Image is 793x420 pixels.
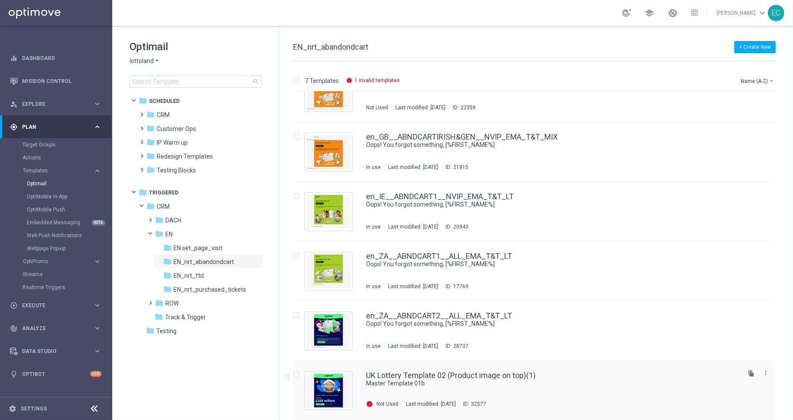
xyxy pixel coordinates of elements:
button: Mission Control [9,78,102,85]
i: info [366,400,373,407]
i: keyboard_arrow_right [93,100,101,108]
span: Testing Blocks [157,166,196,174]
a: Target Groups [22,141,90,148]
a: Settings [21,406,47,411]
a: Oops! You forgot something, [%FIRST_NAME%] [366,200,719,209]
div: Press SPACE to select this row. [284,242,791,301]
div: Last modified: [DATE] [385,164,442,171]
div: ID: [442,164,468,171]
i: keyboard_arrow_right [93,123,101,131]
div: ID: [442,343,468,350]
a: Optibot [22,363,90,385]
div: Last modified: [DATE] [402,401,459,409]
div: In use [366,283,381,290]
span: school [645,8,654,18]
span: OptiPromo [23,259,85,264]
input: Search Template [130,76,262,88]
a: Mission Control [22,70,101,92]
div: track_changes Analyze keyboard_arrow_right [9,325,102,332]
span: Data Studio [22,349,93,354]
div: Execute [10,302,93,309]
div: Oops! You forgot something, [%FIRST_NAME%] [366,320,739,328]
span: Testing [156,327,177,335]
span: EN_nrt_purchased_tickets [174,286,246,293]
i: lightbulb [10,370,18,378]
i: info [346,77,352,83]
span: Customer Ops [157,125,196,133]
div: Target Groups [22,138,111,151]
img: 17769.jpeg [307,255,350,288]
div: Press SPACE to select this row. [284,122,791,182]
div: 32577 [471,401,486,409]
button: person_search Explore keyboard_arrow_right [9,101,102,108]
button: + Create New [734,41,776,53]
button: lottoland arrow_drop_down [130,57,161,65]
i: folder [155,229,164,238]
div: OptiPromo keyboard_arrow_right [22,258,102,265]
div: Last modified: [DATE] [385,223,442,230]
img: 28737.jpeg [307,314,350,348]
a: Oops! You forgot something, [%FIRST_NAME%] [366,320,719,328]
div: Press SPACE to select this row. [284,63,791,122]
button: lightbulb Optibot +10 [9,371,102,378]
img: 22359.jpeg [307,76,350,109]
h1: Optimail [130,40,262,54]
i: folder [146,152,155,160]
div: OptiMobile In-App [27,190,111,203]
a: [PERSON_NAME]keyboard_arrow_down [716,6,768,19]
span: Plan [22,124,93,130]
a: OptiMobile Push [27,206,90,213]
div: In use [366,223,381,230]
div: Last modified: [DATE] [392,104,449,111]
i: arrow_drop_down [154,57,161,65]
span: Templates [23,168,85,173]
div: Not Used [376,401,398,407]
div: In use [366,164,381,171]
i: folder [163,271,172,280]
a: en_ZA__ABNDCART1__ALL_EMA_T&T_LT [366,252,512,260]
i: folder [146,165,155,174]
span: EN_nrt_abandondcart [174,258,234,266]
div: Press SPACE to select this row. [284,301,791,361]
div: Templates [22,164,111,255]
p: 1 invalid templates [354,77,400,84]
div: OptiPromo [22,255,111,268]
span: Execute [22,303,93,308]
i: folder [146,138,155,146]
div: +10 [90,371,101,377]
div: Data Studio [10,347,93,355]
i: track_changes [10,325,18,332]
span: EN_nrt_ftd [174,272,204,280]
button: Name (A-Z)arrow_drop_down [740,76,776,86]
i: keyboard_arrow_right [93,258,101,266]
a: UK Lottery Template 02 (Product image on top)(1) [366,372,536,379]
div: Embedded Messaging [27,216,111,229]
i: folder [146,124,155,133]
button: Data Studio keyboard_arrow_right [9,348,102,355]
button: gps_fixed Plan keyboard_arrow_right [9,124,102,130]
div: Optibot [10,363,101,385]
div: Actions [22,151,111,164]
i: keyboard_arrow_right [93,347,101,355]
span: IP Warm up [157,139,188,146]
div: play_circle_outline Execute keyboard_arrow_right [9,302,102,309]
div: Web Push Notifications [27,229,111,242]
span: Track & Trigger [165,313,206,321]
i: settings [9,405,16,413]
i: folder [163,243,172,252]
i: keyboard_arrow_right [93,301,101,309]
div: EC [768,5,784,21]
i: folder [146,326,155,335]
a: Streams [22,271,90,278]
div: equalizer Dashboard [9,55,102,62]
div: Mission Control [10,70,101,92]
a: Web Push Notifications [27,232,90,239]
div: Not Used [366,104,388,111]
i: gps_fixed [10,123,18,131]
span: CRM [157,203,170,210]
div: Oops! You forgot something, [%FIRST_NAME%] [366,141,739,149]
div: 17769 [453,283,468,290]
i: folder [139,188,147,197]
